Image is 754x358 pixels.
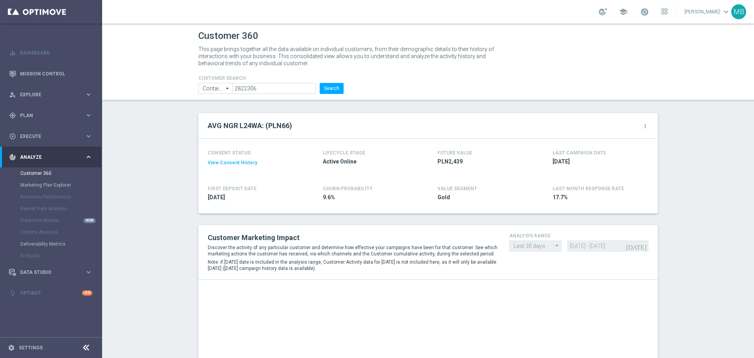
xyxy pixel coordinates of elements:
[9,112,85,119] div: Plan
[323,194,415,201] span: 9.6%
[20,170,82,176] a: Customer 360
[553,194,644,201] span: 17.7%
[437,186,477,191] h4: VALUE SEGMENT
[20,179,101,191] div: Marketing Plan Explorer
[85,91,92,98] i: keyboard_arrow_right
[20,113,85,118] span: Plan
[198,46,501,67] p: This page brings together all the data available on individual customers, from their demographic ...
[9,133,16,140] i: play_circle_outline
[8,344,15,351] i: settings
[9,283,92,303] div: Optibot
[20,167,101,179] div: Customer 360
[20,134,85,139] span: Execute
[85,132,92,140] i: keyboard_arrow_right
[20,270,85,275] span: Data Studio
[208,194,300,201] span: 2023-06-10
[9,269,93,275] button: Data Studio keyboard_arrow_right
[232,83,316,94] input: Enter CID, Email, name or phone
[9,133,85,140] div: Execute
[9,112,93,119] button: gps_fixed Plan keyboard_arrow_right
[323,186,373,191] span: CHURN PROBABILITY
[553,150,606,156] h4: LAST CAMPAIGN DATE
[198,30,658,42] h1: Customer 360
[20,155,85,160] span: Analyze
[9,154,85,161] div: Analyze
[9,71,93,77] button: Mission Control
[320,83,344,94] button: Search
[9,154,93,160] button: track_changes Analyze keyboard_arrow_right
[9,91,16,98] i: person_search
[20,42,92,63] a: Dashboard
[85,112,92,119] i: keyboard_arrow_right
[9,154,16,161] i: track_changes
[9,42,92,63] div: Dashboard
[82,290,92,296] div: +10
[224,83,232,94] i: arrow_drop_down
[9,63,92,84] div: Mission Control
[437,150,472,156] h4: FUTURE VALUE
[9,91,85,98] div: Explore
[208,150,300,156] h4: CONSENT STATUS
[619,7,628,16] span: school
[553,186,624,191] span: LAST MONTH RESPONSE RATE
[9,133,93,140] button: play_circle_outline Execute keyboard_arrow_right
[684,6,731,18] a: [PERSON_NAME]keyboard_arrow_down
[642,123,648,129] i: more_vert
[20,92,85,97] span: Explore
[198,75,344,81] h4: CUSTOMER SEARCH
[83,218,96,223] div: NEW
[553,158,644,165] span: 2025-09-16
[208,121,292,130] h2: AVG NGR L24WA: (PLN66)
[208,259,498,272] p: Note: if [DATE] date is included in the analysis range, Customer Activity data for [DATE] is not ...
[20,215,101,226] div: Predictive Models
[437,194,529,201] span: Gold
[323,158,415,165] span: Active Online
[553,241,561,251] i: arrow_drop_down
[323,150,365,156] h4: LIFECYCLE STAGE
[9,290,16,297] i: lightbulb
[20,191,101,203] div: Business Performance
[731,4,746,19] div: MB
[509,233,648,239] h4: analysis range
[208,160,257,166] button: View Consent History
[9,50,93,56] button: equalizer Dashboard
[19,345,43,350] a: Settings
[208,233,498,242] h2: Customer Marketing Impact
[20,63,92,84] a: Mission Control
[9,290,93,296] button: lightbulb Optibot +10
[85,268,92,276] i: keyboard_arrow_right
[208,186,256,191] h4: FIRST DEPOSIT DATE
[9,269,85,276] div: Data Studio
[85,153,92,161] i: keyboard_arrow_right
[20,250,101,262] div: BI Studio
[20,241,82,247] a: Deliverability Metrics
[20,238,101,250] div: Deliverability Metrics
[20,226,101,238] div: Cohorts Analysis
[20,283,82,303] a: Optibot
[208,244,498,257] p: Discover the activity of any particular customer and determine how effective your campaigns have ...
[722,7,730,16] span: keyboard_arrow_down
[20,203,101,215] div: Repeat Rate Analysis
[198,83,232,94] input: Contains
[20,182,82,188] a: Marketing Plan Explorer
[9,112,16,119] i: gps_fixed
[9,50,16,57] i: equalizer
[9,92,93,98] button: person_search Explore keyboard_arrow_right
[437,158,529,165] span: PLN2,439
